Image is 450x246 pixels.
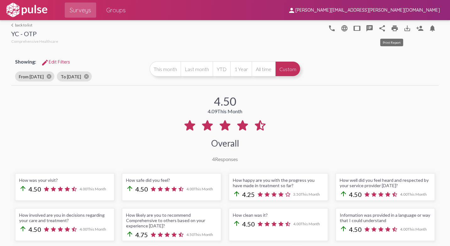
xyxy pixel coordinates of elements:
[19,225,27,232] mat-icon: arrow_upward
[11,23,58,27] a: back to list
[252,61,275,76] button: All time
[408,192,427,197] span: This Month
[87,187,106,191] span: This Month
[403,25,411,32] mat-icon: Download
[186,187,213,191] span: 4.00
[338,22,351,34] button: language
[126,230,134,238] mat-icon: arrow_upward
[150,61,181,76] button: This month
[366,25,373,32] mat-icon: speaker_notes
[70,4,91,16] span: Surveys
[408,227,427,232] span: This Month
[233,177,324,188] div: How happy are you with the progress you have made in treatment so far?
[15,71,54,81] mat-chip: From [DATE]
[5,2,48,18] img: white-logo.svg
[293,192,320,197] span: 3.50
[301,192,320,197] span: This Month
[351,22,363,34] button: tablet
[326,22,338,34] button: language
[426,22,439,34] button: Bell
[217,108,242,114] span: This Month
[126,177,217,183] div: How safe did you feel?
[29,226,41,233] span: 4.50
[233,212,324,218] div: How clean was it?
[416,25,424,32] mat-icon: Person
[340,190,347,198] mat-icon: arrow_upward
[340,212,431,223] div: Information was provided in a language or way that I could understand
[29,185,41,193] span: 4.50
[378,25,386,32] mat-icon: Share
[181,61,213,76] button: Last month
[213,61,230,76] button: YTD
[349,191,362,198] span: 4.50
[340,177,431,188] div: How well did you feel heard and respected by your service provider [DATE]?
[295,8,440,13] span: [PERSON_NAME][EMAIL_ADDRESS][PERSON_NAME][DOMAIN_NAME]
[135,231,148,238] span: 4.75
[214,94,236,108] div: 4.50
[186,232,213,237] span: 4.50
[212,156,215,162] span: 4
[208,108,242,114] div: 4.09
[275,61,300,76] button: Custom
[230,61,252,76] button: 1 Year
[283,4,445,16] button: [PERSON_NAME][EMAIL_ADDRESS][PERSON_NAME][DOMAIN_NAME]
[36,56,75,68] button: Edit FiltersEdit Filters
[194,232,213,237] span: This Month
[293,221,320,226] span: 4.00
[11,30,58,39] div: YC - OTP
[11,23,15,27] mat-icon: arrow_back_ios
[101,3,131,18] a: Groups
[401,22,414,34] button: Download
[301,221,320,226] span: This Month
[376,22,388,34] button: Share
[106,4,126,16] span: Groups
[19,212,110,223] div: How involved are you in decisions regarding your care and treatment?
[87,227,106,232] span: This Month
[211,138,239,148] div: Overall
[84,74,89,79] mat-icon: cancel
[242,191,255,198] span: 4.25
[400,227,427,232] span: 4.00
[233,220,240,227] mat-icon: arrow_upward
[80,227,106,232] span: 4.00
[135,185,148,193] span: 4.50
[388,22,401,34] a: print
[328,25,336,32] mat-icon: language
[233,190,240,198] mat-icon: arrow_upward
[349,226,362,233] span: 4.50
[11,39,58,44] span: Comprehensive Healthcare
[19,185,27,192] mat-icon: arrow_upward
[212,156,238,162] div: Responses
[363,22,376,34] button: speaker_notes
[194,187,213,191] span: This Month
[391,25,398,32] mat-icon: print
[400,192,427,197] span: 4.00
[80,187,106,191] span: 4.00
[340,225,347,232] mat-icon: arrow_upward
[126,212,217,228] div: How likely are you to recommend Comprehensive to others based on your experience [DATE]?
[429,25,436,32] mat-icon: Bell
[57,71,92,81] mat-chip: To [DATE]
[341,25,348,32] mat-icon: language
[65,3,96,18] a: Surveys
[46,74,52,79] mat-icon: cancel
[414,22,426,34] button: Person
[353,25,361,32] mat-icon: tablet
[41,59,70,65] span: Edit Filters
[15,59,36,64] span: Showing:
[41,59,49,66] mat-icon: Edit Filters
[126,185,134,192] mat-icon: arrow_upward
[19,177,110,183] div: How was your visit?
[288,7,295,14] mat-icon: person
[242,220,255,228] span: 4.50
